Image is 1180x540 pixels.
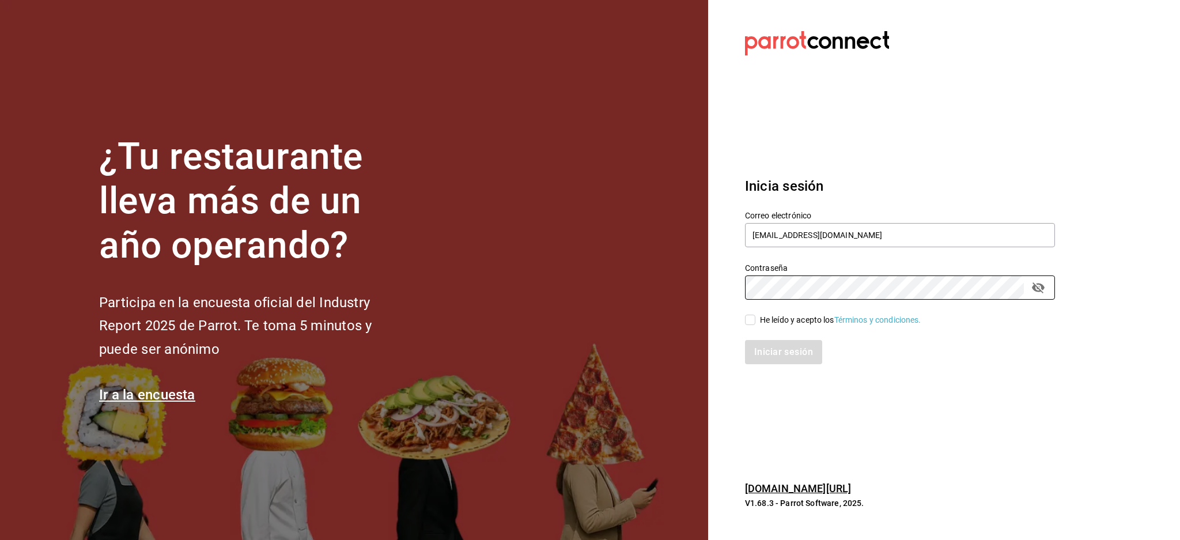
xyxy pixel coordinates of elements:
[745,212,1055,220] label: Correo electrónico
[834,315,921,324] a: Términos y condiciones.
[745,497,1055,509] p: V1.68.3 - Parrot Software, 2025.
[1028,278,1048,297] button: passwordField
[99,135,410,267] h1: ¿Tu restaurante lleva más de un año operando?
[745,223,1055,247] input: Ingresa tu correo electrónico
[745,264,1055,272] label: Contraseña
[745,482,851,494] a: [DOMAIN_NAME][URL]
[760,314,921,326] div: He leído y acepto los
[745,176,1055,197] h3: Inicia sesión
[99,387,195,403] a: Ir a la encuesta
[99,291,410,361] h2: Participa en la encuesta oficial del Industry Report 2025 de Parrot. Te toma 5 minutos y puede se...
